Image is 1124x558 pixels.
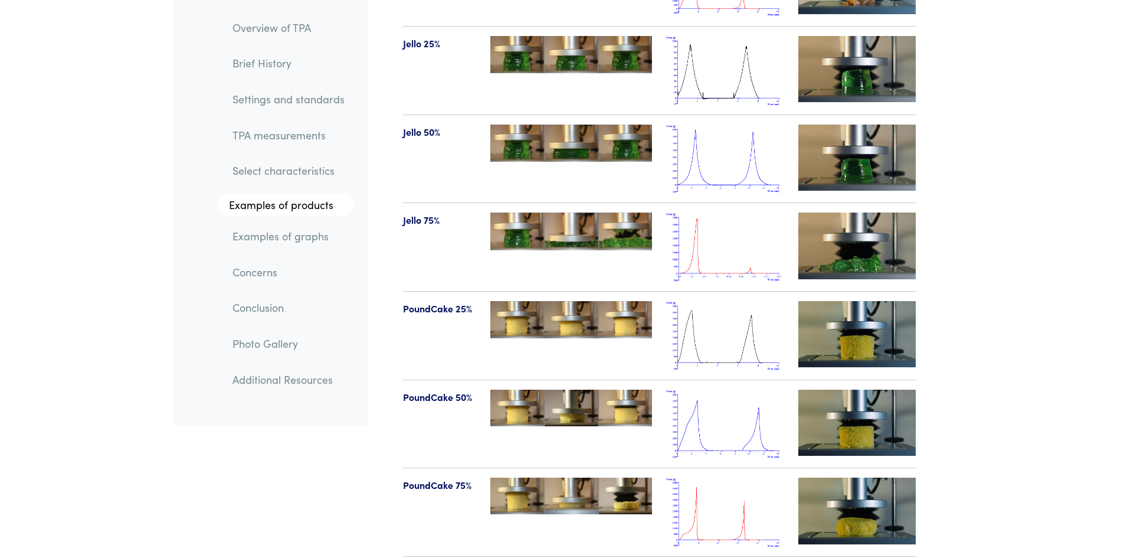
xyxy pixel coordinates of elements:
[403,36,477,51] p: Jello 25%
[490,478,652,514] img: poundcake-75-123-tpa.jpg
[223,86,354,113] a: Settings and standards
[223,50,354,77] a: Brief History
[223,366,354,393] a: Additional Resources
[223,259,354,286] a: Concerns
[798,390,916,456] img: poundcake-videotn-50.jpg
[403,125,477,140] p: Jello 50%
[403,213,477,228] p: Jello 75%
[223,158,354,185] a: Select characteristics
[798,478,916,544] img: poundcake-videotn-75.jpg
[223,223,354,250] a: Examples of graphs
[223,330,354,357] a: Photo Gallery
[798,213,916,279] img: jello-videotn-75.jpg
[490,390,652,427] img: poundcake-50-123-tpa.jpg
[666,36,784,105] img: jello_tpa_25.png
[798,36,916,102] img: jello-videotn-25.jpg
[490,213,652,250] img: jello-75-123-tpa.jpg
[798,301,916,367] img: poundcake-videotn-25.jpg
[666,390,784,459] img: poundcake_tpa_50.png
[666,125,784,194] img: jello_tpa_50.png
[666,478,784,547] img: poundcake_tpa_75.png
[666,213,784,282] img: jello_tpa_75.png
[490,301,652,338] img: poundcake-25-123-tpa.jpg
[223,122,354,149] a: TPA measurements
[798,125,916,191] img: jello-videotn-50.jpg
[490,125,652,162] img: jello-50-123-tpa.jpg
[217,194,354,217] a: Examples of products
[666,301,784,370] img: poundcake_tpa_25.png
[403,301,477,316] p: PoundCake 25%
[403,390,477,405] p: PoundCake 50%
[223,14,354,41] a: Overview of TPA
[223,295,354,322] a: Conclusion
[403,478,477,493] p: PoundCake 75%
[490,36,652,73] img: jello-25-123-tpa.jpg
